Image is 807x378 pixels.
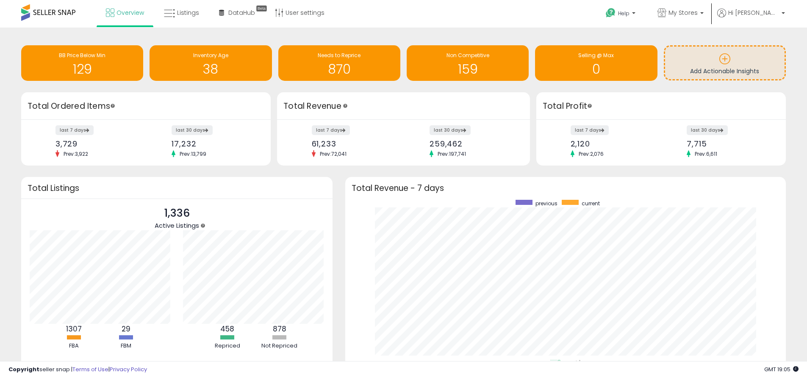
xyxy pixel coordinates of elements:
[430,139,515,148] div: 259,462
[59,150,92,157] span: Prev: 3,922
[283,62,396,76] h1: 870
[154,62,267,76] h1: 38
[586,102,593,110] div: Tooltip anchor
[446,52,489,59] span: Non Competitive
[543,100,779,112] h3: Total Profit
[341,102,349,110] div: Tooltip anchor
[599,1,644,28] a: Help
[199,222,207,229] div: Tooltip anchor
[433,150,470,157] span: Prev: 197,741
[172,125,213,135] label: last 30 days
[28,185,326,191] h3: Total Listings
[254,4,269,13] div: Tooltip anchor
[202,342,253,350] div: Repriced
[605,8,616,18] i: Get Help
[278,45,400,81] a: Needs to Reprice 870
[665,47,785,79] a: Add Actionable Insights
[228,8,255,17] span: DataHub
[691,150,721,157] span: Prev: 6,611
[717,8,785,28] a: Hi [PERSON_NAME]
[193,52,228,59] span: Inventory Age
[571,125,609,135] label: last 7 days
[728,8,779,17] span: Hi [PERSON_NAME]
[407,45,529,81] a: Non Competitive 159
[574,150,608,157] span: Prev: 2,076
[8,365,39,373] strong: Copyright
[430,125,471,135] label: last 30 days
[155,205,199,221] p: 1,336
[318,52,361,59] span: Needs to Reprice
[316,150,351,157] span: Prev: 72,041
[150,45,272,81] a: Inventory Age 38
[283,100,524,112] h3: Total Revenue
[254,342,305,350] div: Not Repriced
[49,342,100,350] div: FBA
[25,62,139,76] h1: 129
[582,200,600,207] span: current
[116,8,144,17] span: Overview
[687,139,771,148] div: 7,715
[101,342,152,350] div: FBM
[109,102,116,110] div: Tooltip anchor
[571,139,655,148] div: 2,120
[55,139,140,148] div: 3,729
[122,324,130,334] b: 29
[72,365,108,373] a: Terms of Use
[172,139,256,148] div: 17,232
[618,10,630,17] span: Help
[411,62,524,76] h1: 159
[66,324,82,334] b: 1307
[539,62,653,76] h1: 0
[155,221,199,230] span: Active Listings
[110,365,147,373] a: Privacy Policy
[535,45,657,81] a: Selling @ Max 0
[8,366,147,374] div: seller snap | |
[312,139,397,148] div: 61,233
[28,100,264,112] h3: Total Ordered Items
[177,8,199,17] span: Listings
[59,52,105,59] span: BB Price Below Min
[764,365,799,373] span: 2025-08-13 19:05 GMT
[668,8,698,17] span: My Stores
[312,125,350,135] label: last 7 days
[578,52,614,59] span: Selling @ Max
[220,324,234,334] b: 458
[690,67,759,75] span: Add Actionable Insights
[352,185,779,191] h3: Total Revenue - 7 days
[535,200,557,207] span: previous
[175,150,211,157] span: Prev: 13,799
[21,45,143,81] a: BB Price Below Min 129
[55,125,94,135] label: last 7 days
[273,324,286,334] b: 878
[687,125,728,135] label: last 30 days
